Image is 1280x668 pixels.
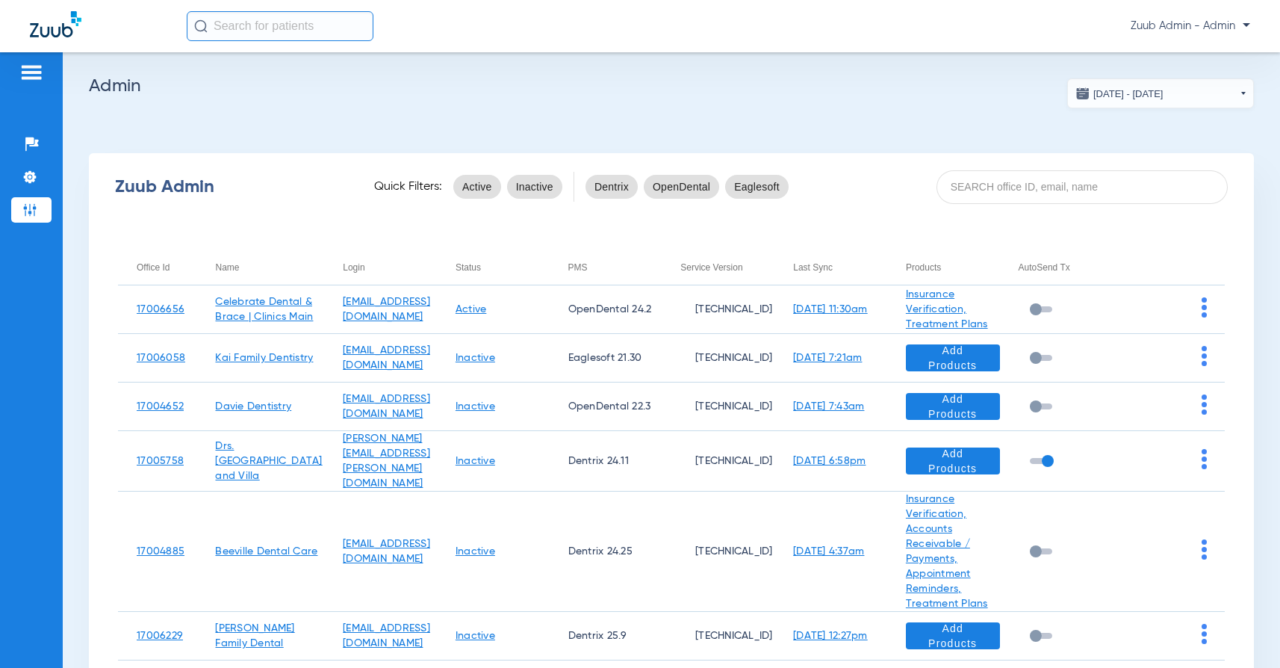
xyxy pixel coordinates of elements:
a: [DATE] 7:43am [793,401,864,412]
td: [TECHNICAL_ID] [662,334,774,383]
td: [TECHNICAL_ID] [662,383,774,431]
a: Celebrate Dental & Brace | Clinics Main [215,297,313,322]
button: Add Products [906,448,1000,474]
div: AutoSend Tx [1019,259,1113,276]
div: Name [215,259,324,276]
div: Login [343,259,364,276]
a: Inactive [456,631,495,641]
h2: Admin [89,78,1254,93]
div: Last Sync [793,259,887,276]
td: [TECHNICAL_ID] [662,492,774,612]
a: [EMAIL_ADDRESS][DOMAIN_NAME] [343,623,430,649]
span: Inactive [516,179,553,194]
td: OpenDental 22.3 [550,383,662,431]
img: group-dot-blue.svg [1202,297,1207,318]
input: Search for patients [187,11,373,41]
div: Products [906,259,1000,276]
div: AutoSend Tx [1019,259,1070,276]
img: Zuub Logo [30,11,81,37]
a: [DATE] 6:58pm [793,456,866,466]
a: 17006656 [137,304,184,315]
button: Add Products [906,344,1000,371]
a: Insurance Verification, Accounts Receivable / Payments, Appointment Reminders, Treatment Plans [906,494,988,609]
a: Inactive [456,353,495,363]
span: Quick Filters: [374,179,442,194]
a: Inactive [456,456,495,466]
img: group-dot-blue.svg [1202,346,1207,366]
span: Add Products [918,392,988,421]
a: Inactive [456,401,495,412]
a: [EMAIL_ADDRESS][DOMAIN_NAME] [343,297,430,322]
a: Active [456,304,487,315]
a: Beeville Dental Care [215,546,317,557]
span: Dentrix [594,179,629,194]
div: Office Id [137,259,196,276]
iframe: Chat Widget [1205,596,1280,668]
a: [EMAIL_ADDRESS][DOMAIN_NAME] [343,394,430,419]
a: Kai Family Dentistry [215,353,313,363]
div: Login [343,259,437,276]
div: Zuub Admin [115,179,348,194]
a: Drs. [GEOGRAPHIC_DATA] and Villa [215,441,322,481]
img: group-dot-blue.svg [1202,395,1207,415]
img: group-dot-blue.svg [1202,539,1207,560]
div: Name [215,259,239,276]
div: Service Version [680,259,774,276]
span: OpenDental [653,179,710,194]
div: Products [906,259,941,276]
td: [TECHNICAL_ID] [662,285,774,334]
img: group-dot-blue.svg [1202,449,1207,469]
div: Status [456,259,550,276]
div: Last Sync [793,259,833,276]
div: Status [456,259,481,276]
a: 17006229 [137,631,183,641]
a: 17004652 [137,401,184,412]
a: 17006058 [137,353,185,363]
mat-chip-listbox: status-filters [453,172,562,202]
a: [DATE] 11:30am [793,304,868,315]
div: PMS [568,259,588,276]
a: [DATE] 7:21am [793,353,862,363]
img: date.svg [1075,86,1090,101]
mat-chip-listbox: pms-filters [585,172,789,202]
a: Inactive [456,546,495,557]
a: [DATE] 4:37am [793,546,864,557]
button: Add Products [906,393,1000,420]
a: [EMAIL_ADDRESS][DOMAIN_NAME] [343,345,430,371]
td: Eaglesoft 21.30 [550,334,662,383]
input: SEARCH office ID, email, name [936,170,1228,204]
button: Add Products [906,622,1000,649]
a: Insurance Verification, Treatment Plans [906,289,988,330]
td: [TECHNICAL_ID] [662,431,774,492]
td: Dentrix 24.25 [550,492,662,612]
img: group-dot-blue.svg [1202,624,1207,644]
a: [DATE] 12:27pm [793,631,868,641]
td: Dentrix 25.9 [550,612,662,661]
a: [EMAIL_ADDRESS][DOMAIN_NAME] [343,539,430,564]
a: Davie Dentistry [215,401,291,412]
img: Search Icon [194,19,208,33]
td: OpenDental 24.2 [550,285,662,334]
span: Zuub Admin - Admin [1131,19,1250,34]
span: Add Products [918,343,988,373]
td: [TECHNICAL_ID] [662,612,774,661]
img: hamburger-icon [19,64,43,81]
a: [PERSON_NAME] Family Dental [215,623,294,649]
button: [DATE] - [DATE] [1067,78,1254,108]
span: Eaglesoft [734,179,780,194]
div: Office Id [137,259,170,276]
a: 17005758 [137,456,184,466]
div: PMS [568,259,662,276]
span: Add Products [918,621,988,651]
span: Add Products [918,446,988,476]
a: 17004885 [137,546,184,557]
span: Active [462,179,492,194]
div: Service Version [680,259,742,276]
a: [PERSON_NAME][EMAIL_ADDRESS][PERSON_NAME][DOMAIN_NAME] [343,433,430,489]
td: Dentrix 24.11 [550,431,662,492]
